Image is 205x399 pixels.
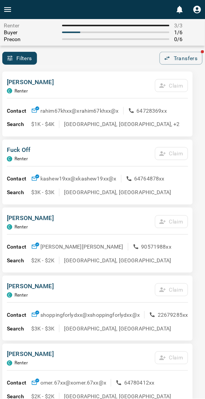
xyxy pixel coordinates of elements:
[14,225,28,230] p: Renter
[7,361,12,366] div: condos.ca
[64,189,171,196] p: [GEOGRAPHIC_DATA], [GEOGRAPHIC_DATA]
[7,146,30,155] p: Fuck Off
[4,29,58,35] span: Buyer
[160,52,203,65] button: Transfers
[7,214,54,223] p: [PERSON_NAME]
[158,311,188,319] p: 22679285xx
[14,293,28,298] p: Renter
[7,107,31,115] p: Contact
[7,121,31,129] p: Search
[40,311,140,319] p: shoppingforlydxx@x shoppingforlydxx@x
[2,52,37,65] button: Filters
[7,325,31,333] p: Search
[174,29,201,35] span: 1 / 6
[141,243,172,251] p: 90571988xx
[14,88,28,94] p: Renter
[7,311,31,319] p: Contact
[7,243,31,251] p: Contact
[174,22,201,29] span: 3 / 3
[64,121,180,128] p: [GEOGRAPHIC_DATA], [GEOGRAPHIC_DATA], +2
[40,380,106,387] p: omer.67xx@x omer.67xx@x
[7,350,54,359] p: [PERSON_NAME]
[7,78,54,87] p: [PERSON_NAME]
[4,36,58,42] span: Precon
[31,257,54,265] p: $2K - $2K
[7,225,12,230] div: condos.ca
[64,257,171,265] p: [GEOGRAPHIC_DATA], [GEOGRAPHIC_DATA]
[14,361,28,366] p: Renter
[135,175,165,183] p: 64764878xx
[7,380,31,388] p: Contact
[7,156,12,162] div: condos.ca
[40,107,119,115] p: rahim67khxx@x rahim67khxx@x
[40,175,117,183] p: kashew19xx@x kashew19xx@x
[4,22,58,29] span: Renter
[14,156,28,162] p: Renter
[174,36,201,42] span: 0 / 6
[7,88,12,94] div: condos.ca
[31,189,54,196] p: $3K - $3K
[190,2,205,17] button: Profile
[31,121,54,128] p: $1K - $4K
[7,282,54,291] p: [PERSON_NAME]
[7,293,12,298] div: condos.ca
[31,325,54,333] p: $3K - $3K
[64,325,171,333] p: [GEOGRAPHIC_DATA], [GEOGRAPHIC_DATA]
[7,189,31,197] p: Search
[124,380,155,387] p: 64780412xx
[40,243,123,251] p: [PERSON_NAME] [PERSON_NAME]
[7,175,31,183] p: Contact
[7,257,31,265] p: Search
[137,107,167,115] p: 64728369xx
